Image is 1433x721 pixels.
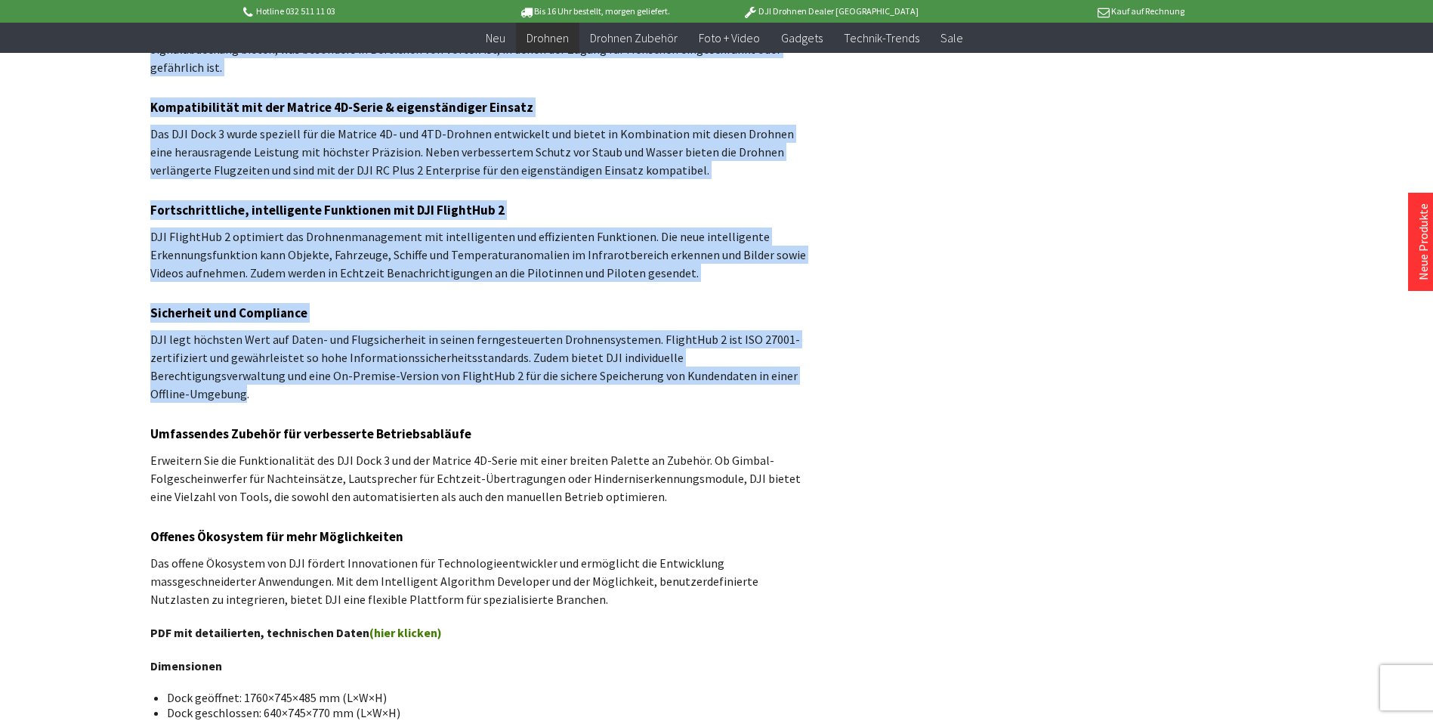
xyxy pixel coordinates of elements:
h3: Offenes Ökosystem für mehr Möglichkeiten [150,527,808,546]
span: Foto + Video [699,30,760,45]
p: Bis 16 Uhr bestellt, morgen geliefert. [477,2,712,20]
span: Neu [486,30,505,45]
p: Das DJI Dock 3 wurde speziell für die Matrice 4D- und 4TD-Drohnen entwickelt und bietet in Kombin... [150,125,808,179]
p: Kauf auf Rechnung [949,2,1184,20]
p: Das offene Ökosystem von DJI fördert Innovationen für Technologieentwickler und ermöglicht die En... [150,554,808,608]
a: Sale [930,23,974,54]
span: Technik-Trends [844,30,919,45]
strong: Dimensionen [150,658,222,673]
p: DJI legt höchsten Wert auf Daten- und Flugsicherheit in seinen ferngesteuerten Drohnensystemen. F... [150,330,808,403]
h3: Fortschrittliche, intelligente Funktionen mit DJI FlightHub 2 [150,200,808,220]
p: DJI Drohnen Dealer [GEOGRAPHIC_DATA] [712,2,948,20]
a: Technik-Trends [833,23,930,54]
span: Drohnen Zubehör [590,30,678,45]
span: Sale [940,30,963,45]
a: Drohnen Zubehör [579,23,688,54]
a: Gadgets [771,23,833,54]
h3: Umfassendes Zubehör für verbesserte Betriebsabläufe [150,424,808,444]
p: Hotline 032 511 11 03 [241,2,477,20]
a: Neue Produkte [1416,203,1431,280]
li: Dock geöffnet: 1760×745×485 mm (L×W×H) [167,690,795,705]
a: Foto + Video [688,23,771,54]
a: Drohnen [516,23,579,54]
strong: PDF mit detailierten, technischen Daten [150,625,369,640]
p: Erweitern Sie die Funktionalität des DJI Dock 3 und der Matrice 4D-Serie mit einer breiten Palett... [150,451,808,506]
h3: Sicherheit und Compliance [150,303,808,323]
li: Dock geschlossen: 640×745×770 mm (L×W×H) [167,705,795,720]
h3: Kompatibilität mit der Matrice 4D-Serie & eigenständiger Einsatz [150,97,808,117]
p: DJI FlightHub 2 optimiert das Drohnenmanagement mit intelligenten und effizienten Funktionen. Die... [150,227,808,282]
a: Neu [475,23,516,54]
span: Gadgets [781,30,823,45]
span: Drohnen [527,30,569,45]
a: (hier klicken) [369,625,442,640]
